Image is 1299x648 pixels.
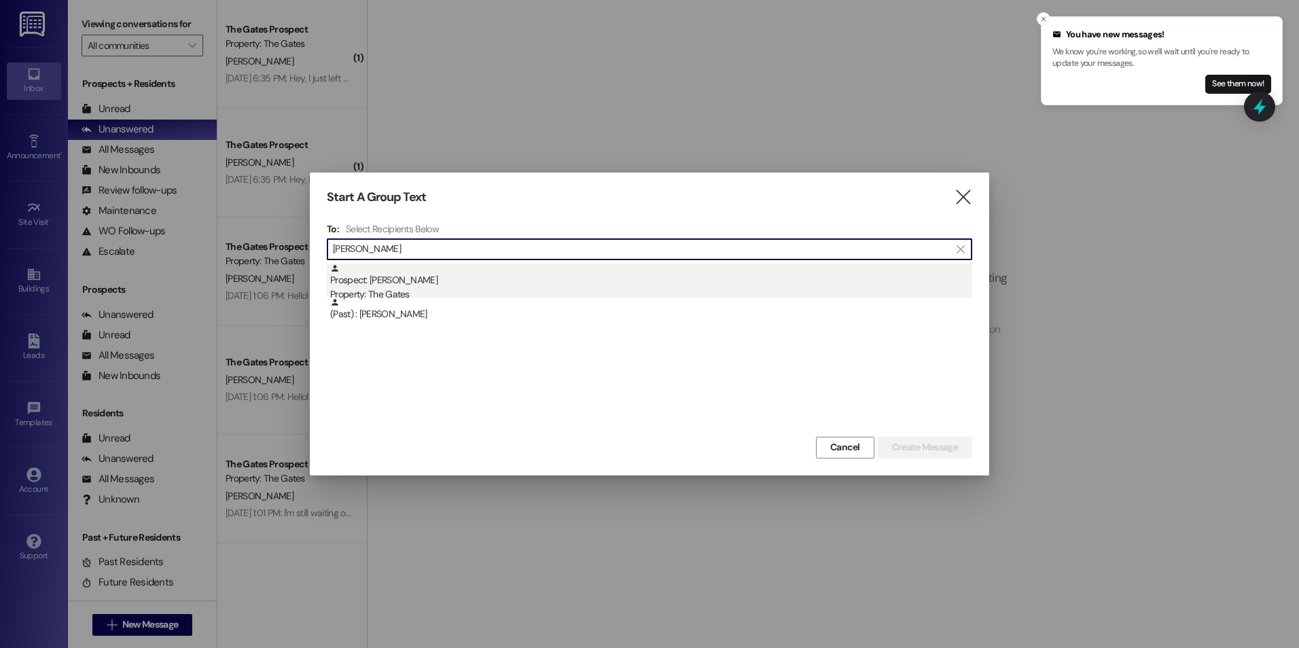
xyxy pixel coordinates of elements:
[878,437,972,458] button: Create Message
[330,287,972,302] div: Property: The Gates
[327,264,972,298] div: Prospect: [PERSON_NAME]Property: The Gates
[333,240,950,259] input: Search for any contact or apartment
[892,440,958,454] span: Create Message
[954,190,972,204] i: 
[346,223,439,235] h4: Select Recipients Below
[950,239,972,259] button: Clear text
[1052,28,1271,41] div: You have new messages!
[330,264,972,302] div: Prospect: [PERSON_NAME]
[1052,46,1271,70] p: We know you're working, so we'll wait until you're ready to update your messages.
[327,190,426,205] h3: Start A Group Text
[957,244,964,255] i: 
[1205,75,1271,94] button: See them now!
[327,298,972,331] div: (Past) : [PERSON_NAME]
[1037,12,1050,26] button: Close toast
[330,298,972,321] div: (Past) : [PERSON_NAME]
[327,223,339,235] h3: To:
[816,437,874,458] button: Cancel
[830,440,860,454] span: Cancel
